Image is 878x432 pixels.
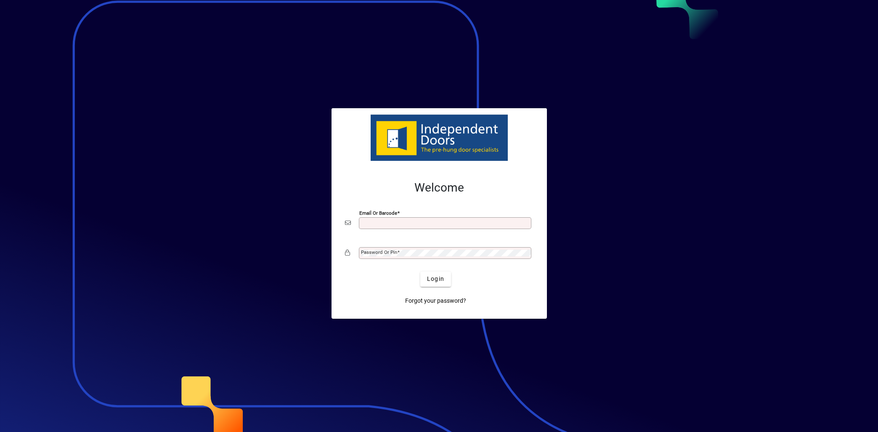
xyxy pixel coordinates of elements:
[345,181,533,195] h2: Welcome
[402,293,470,309] a: Forgot your password?
[405,296,466,305] span: Forgot your password?
[359,210,397,216] mat-label: Email or Barcode
[420,272,451,287] button: Login
[427,275,444,283] span: Login
[361,249,397,255] mat-label: Password or Pin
